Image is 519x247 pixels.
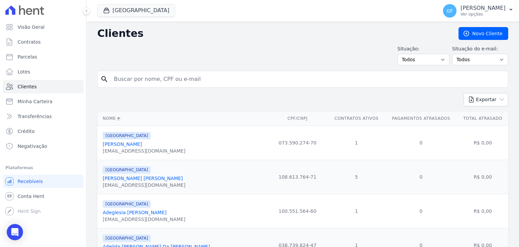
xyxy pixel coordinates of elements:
span: [GEOGRAPHIC_DATA] [103,234,151,242]
a: [PERSON_NAME] [PERSON_NAME] [103,176,183,181]
i: search [100,75,108,83]
a: Visão Geral [3,20,83,34]
div: [EMAIL_ADDRESS][DOMAIN_NAME] [103,148,186,154]
td: 0 [385,160,458,194]
span: Recebíveis [18,178,43,185]
input: Buscar por nome, CPF ou e-mail [110,72,505,86]
span: GF [447,8,453,13]
span: Negativação [18,143,47,150]
span: Lotes [18,68,30,75]
a: Transferências [3,110,83,123]
th: CPF/CNPJ [267,112,328,126]
a: Novo Cliente [459,27,508,40]
button: GF [PERSON_NAME] Ver opções [438,1,519,20]
a: Clientes [3,80,83,93]
h2: Clientes [97,27,448,40]
label: Situação: [397,45,449,52]
td: 1 [328,194,385,228]
span: [GEOGRAPHIC_DATA] [103,200,151,208]
span: Contratos [18,39,41,45]
span: Crédito [18,128,35,135]
td: 1 [328,126,385,160]
a: Minha Carteira [3,95,83,108]
a: Recebíveis [3,175,83,188]
a: Conta Hent [3,189,83,203]
a: Parcelas [3,50,83,64]
span: Transferências [18,113,52,120]
p: Ver opções [461,12,505,17]
td: 0 [385,126,458,160]
td: 073.590.274-70 [267,126,328,160]
span: Parcelas [18,53,37,60]
div: [EMAIL_ADDRESS][DOMAIN_NAME] [103,216,186,223]
td: R$ 0,00 [458,160,508,194]
th: Nome [97,112,267,126]
label: Situação do e-mail: [452,45,508,52]
button: Exportar [464,93,508,106]
td: 5 [328,160,385,194]
a: Contratos [3,35,83,49]
span: Visão Geral [18,24,45,30]
th: Pagamentos Atrasados [385,112,458,126]
div: Open Intercom Messenger [7,224,23,240]
a: Lotes [3,65,83,78]
a: [PERSON_NAME] [103,141,142,147]
span: [GEOGRAPHIC_DATA] [103,132,151,139]
div: [EMAIL_ADDRESS][DOMAIN_NAME] [103,182,186,188]
span: [GEOGRAPHIC_DATA] [103,166,151,174]
td: 0 [385,194,458,228]
p: [PERSON_NAME] [461,5,505,12]
td: 108.613.764-71 [267,160,328,194]
button: [GEOGRAPHIC_DATA] [97,4,175,17]
th: Total Atrasado [458,112,508,126]
span: Clientes [18,83,36,90]
td: R$ 0,00 [458,126,508,160]
a: Adeglesia [PERSON_NAME] [103,210,167,215]
span: Minha Carteira [18,98,52,105]
div: Plataformas [5,164,81,172]
span: Conta Hent [18,193,44,200]
th: Contratos Ativos [328,112,385,126]
td: R$ 0,00 [458,194,508,228]
td: 100.551.564-60 [267,194,328,228]
a: Negativação [3,139,83,153]
a: Crédito [3,125,83,138]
